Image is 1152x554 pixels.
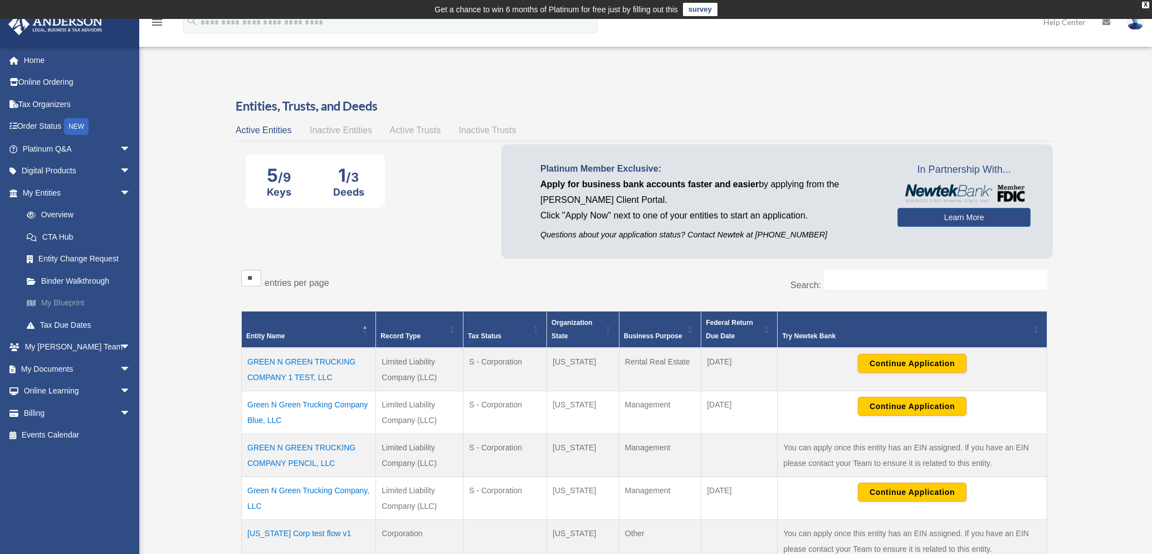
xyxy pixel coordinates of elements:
th: Entity Name: Activate to invert sorting [242,311,376,348]
td: Limited Liability Company (LLC) [376,434,463,477]
span: In Partnership With... [897,161,1031,179]
a: Events Calendar [8,424,148,446]
div: 1 [333,164,364,186]
a: Online Ordering [8,71,148,94]
span: Inactive Entities [310,125,372,135]
span: arrow_drop_down [120,380,142,403]
a: Entity Change Request [16,248,148,270]
td: Limited Liability Company (LLC) [376,348,463,391]
td: Limited Liability Company (LLC) [376,391,463,434]
label: Search: [790,280,821,290]
span: Active Entities [236,125,291,135]
a: Online Learningarrow_drop_down [8,380,148,402]
div: NEW [64,118,89,135]
td: S - Corporation [463,391,547,434]
td: Management [619,391,701,434]
a: My Documentsarrow_drop_down [8,358,148,380]
span: arrow_drop_down [120,160,142,183]
td: Green N Green Trucking Company, LLC [242,477,376,519]
td: S - Corporation [463,434,547,477]
a: Overview [16,204,142,226]
a: survey [683,3,717,16]
td: GREEN N GREEN TRUCKING COMPANY PENCIL, LLC [242,434,376,477]
span: Inactive Trusts [459,125,516,135]
span: Apply for business bank accounts faster and easier [540,179,759,189]
span: /9 [278,170,291,184]
td: You can apply once this entity has an EIN assigned. If you have an EIN please contact your Team t... [778,434,1047,477]
a: CTA Hub [16,226,148,248]
a: My Blueprint [16,292,148,314]
td: GREEN N GREEN TRUCKING COMPANY 1 TEST, LLC [242,348,376,391]
button: Continue Application [858,397,966,416]
th: Federal Return Due Date: Activate to sort [701,311,778,348]
div: Try Newtek Bank [782,329,1030,343]
span: arrow_drop_down [120,358,142,381]
p: Click "Apply Now" next to one of your entities to start an application. [540,208,881,223]
i: search [186,15,198,27]
td: [US_STATE] [547,391,619,434]
td: Management [619,477,701,519]
div: Get a chance to win 6 months of Platinum for free just by filling out this [435,3,678,16]
a: My Entitiesarrow_drop_down [8,182,148,204]
p: by applying from the [PERSON_NAME] Client Portal. [540,177,881,208]
img: Anderson Advisors Platinum Portal [5,13,106,35]
span: Entity Name [246,332,285,340]
th: Record Type: Activate to sort [376,311,463,348]
td: Management [619,434,701,477]
th: Organization State: Activate to sort [547,311,619,348]
span: Tax Status [468,332,501,340]
label: entries per page [265,278,329,288]
th: Tax Status: Activate to sort [463,311,547,348]
span: Active Trusts [390,125,441,135]
a: Billingarrow_drop_down [8,402,148,424]
span: Business Purpose [624,332,682,340]
th: Business Purpose: Activate to sort [619,311,701,348]
td: [DATE] [701,348,778,391]
button: Continue Application [858,354,966,373]
td: [US_STATE] [547,434,619,477]
a: Platinum Q&Aarrow_drop_down [8,138,148,160]
td: [DATE] [701,391,778,434]
div: close [1142,2,1149,8]
span: Record Type [380,332,421,340]
a: menu [150,20,164,29]
td: Rental Real Estate [619,348,701,391]
h3: Entities, Trusts, and Deeds [236,98,1053,115]
div: 5 [267,164,291,186]
td: S - Corporation [463,477,547,519]
div: Keys [267,186,291,198]
td: [US_STATE] [547,348,619,391]
a: Order StatusNEW [8,115,148,138]
p: Questions about your application status? Contact Newtek at [PHONE_NUMBER] [540,228,881,242]
span: Federal Return Due Date [706,319,753,340]
a: Tax Organizers [8,93,148,115]
span: arrow_drop_down [120,182,142,205]
td: [DATE] [701,477,778,519]
a: My [PERSON_NAME] Teamarrow_drop_down [8,336,148,358]
i: menu [150,16,164,29]
p: Platinum Member Exclusive: [540,161,881,177]
button: Continue Application [858,483,966,502]
td: S - Corporation [463,348,547,391]
div: Deeds [333,186,364,198]
a: Binder Walkthrough [16,270,148,292]
a: Home [8,49,148,71]
span: arrow_drop_down [120,138,142,161]
span: /3 [346,170,359,184]
span: Organization State [551,319,592,340]
td: [US_STATE] [547,477,619,519]
span: arrow_drop_down [120,402,142,425]
img: NewtekBankLogoSM.png [903,184,1025,202]
td: Limited Liability Company (LLC) [376,477,463,519]
img: User Pic [1127,14,1144,30]
a: Digital Productsarrow_drop_down [8,160,148,182]
span: arrow_drop_down [120,336,142,359]
a: Tax Due Dates [16,314,148,336]
td: Green N Green Trucking Company Blue, LLC [242,391,376,434]
a: Learn More [897,208,1031,227]
th: Try Newtek Bank : Activate to sort [778,311,1047,348]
